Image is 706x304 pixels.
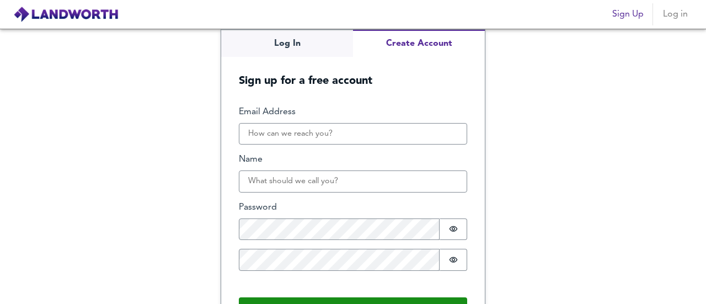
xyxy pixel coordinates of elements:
img: logo [13,6,119,23]
button: Show password [440,249,467,271]
button: Show password [440,218,467,241]
h5: Sign up for a free account [221,57,485,88]
label: Password [239,201,467,214]
input: How can we reach you? [239,123,467,145]
label: Name [239,153,467,166]
input: What should we call you? [239,170,467,193]
span: Log in [662,7,688,22]
button: Log in [657,3,693,25]
button: Create Account [353,30,485,57]
span: Sign Up [612,7,644,22]
button: Log In [221,30,353,57]
button: Sign Up [608,3,648,25]
label: Email Address [239,106,467,119]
